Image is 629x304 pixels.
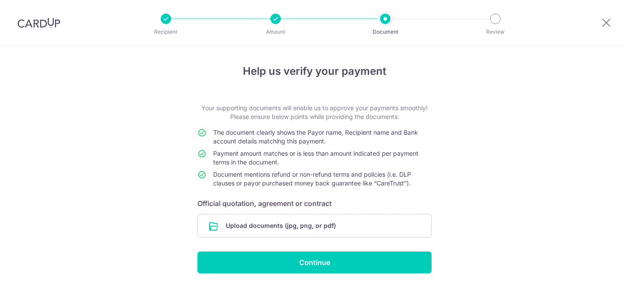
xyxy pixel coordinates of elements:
[197,214,432,238] div: Upload documents (jpg, png, or pdf)
[197,104,432,121] p: Your supporting documents will enable us to approve your payments smoothly! Please ensure below p...
[17,17,60,28] img: CardUp
[134,28,198,36] p: Recipient
[213,129,418,145] span: The document clearly shows the Payor name, Recipient name and Bank account details matching this ...
[213,171,411,187] span: Document mentions refund or non-refund terms and policies (i.e. DLP clauses or payor purchased mo...
[243,28,308,36] p: Amount
[463,28,528,36] p: Review
[197,252,432,273] input: Continue
[353,28,418,36] p: Document
[213,150,418,166] span: Payment amount matches or is less than amount indicated per payment terms in the document.
[197,63,432,79] h4: Help us verify your payment
[197,198,432,209] h6: Official quotation, agreement or contract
